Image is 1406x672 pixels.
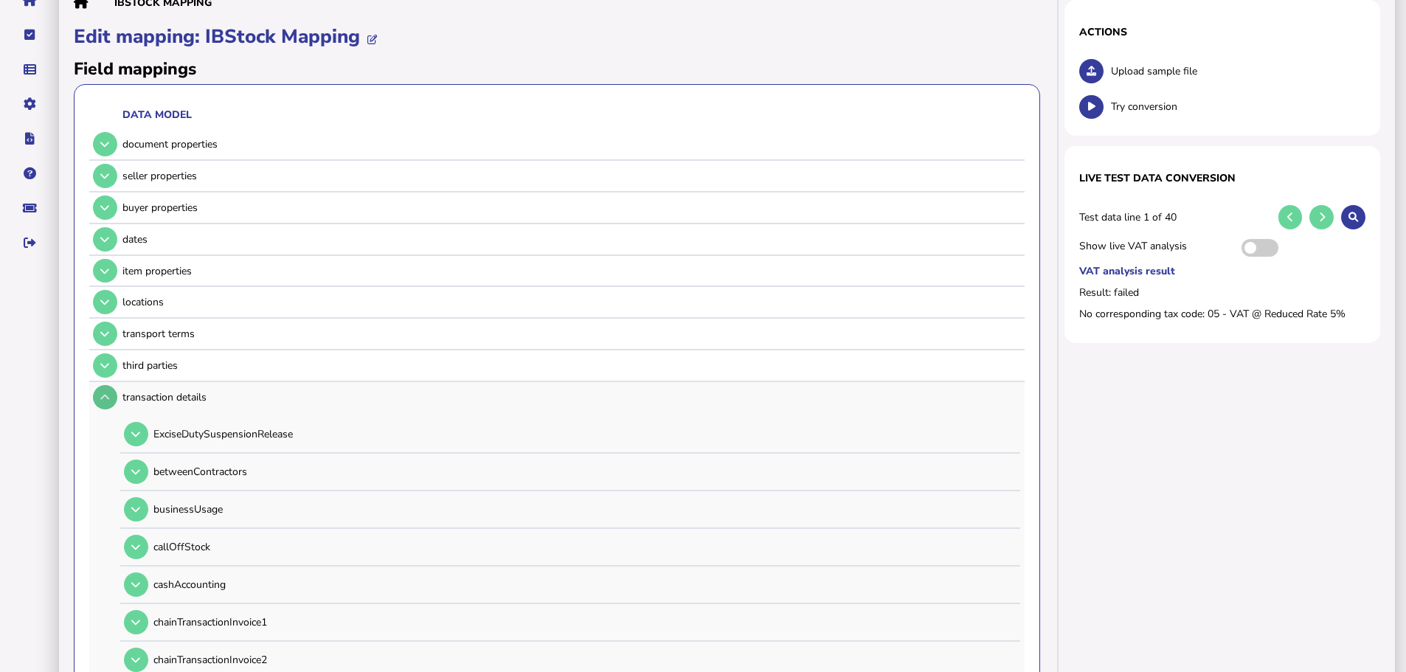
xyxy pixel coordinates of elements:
[14,54,45,85] button: Data manager
[1079,307,1365,321] label: No corresponding tax code: 05 - VAT @ Reduced Rate 5%
[124,460,148,484] button: Open
[124,497,148,522] button: Open
[122,327,1019,341] div: transport terms
[122,201,1019,215] div: buyer properties
[24,69,36,70] i: Data manager
[1111,64,1365,78] span: Upload sample file
[14,227,45,258] button: Sign out
[124,422,148,446] button: Open
[122,295,1019,309] div: locations
[122,358,1019,373] div: third parties
[93,385,117,409] button: Open
[93,290,117,314] button: Open
[1079,210,1270,224] span: Test data line 1 of 40
[74,24,1040,54] h1: Edit mapping: IBStock Mapping
[1111,100,1365,114] span: Try conversion
[1079,59,1104,83] button: Upload sample file.
[1079,171,1365,185] h1: Live test data conversion
[14,193,45,224] button: Raise a support ticket
[1079,25,1365,39] h1: Actions
[1079,95,1104,119] button: Test conversion.
[74,58,1040,80] h2: Field mappings
[93,164,117,188] button: Open
[153,653,437,667] p: chainTransactionInvoice2
[93,259,117,283] button: Open
[93,132,117,156] button: Open
[14,19,45,50] button: Tasks
[1079,239,1234,257] span: Show live VAT analysis
[14,123,45,154] button: Developer hub links
[122,137,1019,151] div: document properties
[93,322,117,346] button: Open
[93,353,117,378] button: Open
[153,502,437,516] p: businessUsage
[153,615,437,629] p: chainTransactionInvoice1
[360,27,384,52] button: Edit mapping name
[153,540,437,554] p: callOffStock
[93,195,117,220] button: Open
[93,227,117,252] button: Open
[153,427,437,441] p: ExciseDutySuspensionRelease
[1079,285,1365,299] label: Result: failed
[122,232,1019,246] div: dates
[14,89,45,119] button: Manage settings
[122,169,1019,183] div: seller properties
[124,648,148,672] button: Open
[1079,264,1365,278] label: VAT analysis result
[122,390,1019,404] div: transaction details
[14,158,45,189] button: Help pages
[124,572,148,597] button: Open
[153,578,437,592] p: cashAccounting
[124,535,148,559] button: Open
[122,264,1019,278] div: item properties
[124,610,148,634] button: Open
[122,107,1020,122] th: Data model
[153,465,437,479] p: betweenContractors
